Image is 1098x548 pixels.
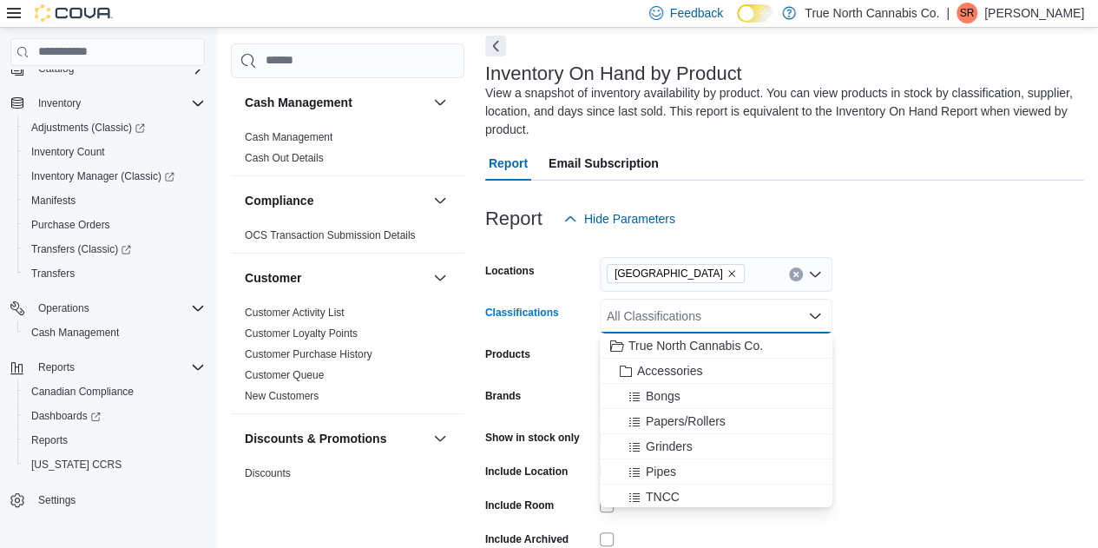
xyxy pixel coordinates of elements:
[485,347,530,361] label: Products
[485,389,521,403] label: Brands
[17,237,212,261] a: Transfers (Classic)
[957,3,977,23] div: Sara Reeb
[245,466,291,480] span: Discounts
[24,166,181,187] a: Inventory Manager (Classic)
[38,62,74,76] span: Catalog
[24,117,205,138] span: Adjustments (Classic)
[245,269,301,287] h3: Customer
[245,192,313,209] h3: Compliance
[24,454,128,475] a: [US_STATE] CCRS
[628,337,763,354] span: True North Cannabis Co.
[245,488,327,500] a: Promotion Details
[31,326,119,340] span: Cash Management
[245,389,319,403] span: New Customers
[245,430,386,447] h3: Discounts & Promotions
[727,268,737,279] button: Remove Fort Erie from selection in this group
[245,229,416,241] a: OCS Transaction Submission Details
[31,145,105,159] span: Inventory Count
[430,428,450,449] button: Discounts & Promotions
[31,93,205,114] span: Inventory
[805,3,939,23] p: True North Cannabis Co.
[24,381,141,402] a: Canadian Compliance
[984,3,1084,23] p: [PERSON_NAME]
[17,140,212,164] button: Inventory Count
[637,362,702,380] span: Accessories
[24,381,205,402] span: Canadian Compliance
[946,3,950,23] p: |
[485,63,742,84] h3: Inventory On Hand by Product
[245,131,332,143] a: Cash Management
[489,146,528,181] span: Report
[17,261,212,286] button: Transfers
[789,267,803,281] button: Clear input
[670,4,723,22] span: Feedback
[485,84,1075,139] div: View a snapshot of inventory availability by product. You can view products in stock by classific...
[24,142,112,162] a: Inventory Count
[31,357,205,378] span: Reports
[960,3,975,23] span: SR
[38,360,75,374] span: Reports
[231,302,464,413] div: Customer
[430,190,450,211] button: Compliance
[31,490,82,511] a: Settings
[3,91,212,116] button: Inventory
[600,459,832,485] button: Pipes
[31,433,68,447] span: Reports
[24,430,205,451] span: Reports
[17,320,212,345] button: Cash Management
[24,117,152,138] a: Adjustments (Classic)
[24,190,205,211] span: Manifests
[600,409,832,434] button: Papers/Rollers
[485,264,535,278] label: Locations
[231,463,464,532] div: Discounts & Promotions
[646,387,680,405] span: Bongs
[245,390,319,402] a: New Customers
[24,190,82,211] a: Manifests
[31,298,96,319] button: Operations
[245,151,324,165] span: Cash Out Details
[600,359,832,384] button: Accessories
[24,322,126,343] a: Cash Management
[24,239,205,260] span: Transfers (Classic)
[485,306,559,320] label: Classifications
[245,487,327,501] span: Promotion Details
[600,434,832,459] button: Grinders
[430,267,450,288] button: Customer
[38,96,81,110] span: Inventory
[485,465,568,479] label: Include Location
[3,56,212,81] button: Catalog
[31,93,88,114] button: Inventory
[31,58,205,79] span: Catalog
[245,327,358,340] span: Customer Loyalty Points
[31,194,76,208] span: Manifests
[31,489,205,511] span: Settings
[17,452,212,477] button: [US_STATE] CCRS
[31,409,101,423] span: Dashboards
[600,333,832,359] button: True North Cannabis Co.
[549,146,659,181] span: Email Subscription
[3,487,212,512] button: Settings
[556,201,682,236] button: Hide Parameters
[17,380,212,404] button: Canadian Compliance
[31,458,122,472] span: [US_STATE] CCRS
[24,454,205,475] span: Washington CCRS
[430,92,450,113] button: Cash Management
[38,301,89,315] span: Operations
[600,485,832,510] button: TNCC
[245,348,372,360] a: Customer Purchase History
[24,142,205,162] span: Inventory Count
[231,127,464,175] div: Cash Management
[17,188,212,213] button: Manifests
[808,309,822,323] button: Close list of options
[31,121,145,135] span: Adjustments (Classic)
[245,347,372,361] span: Customer Purchase History
[646,463,676,480] span: Pipes
[485,431,580,445] label: Show in stock only
[245,94,426,111] button: Cash Management
[607,264,745,283] span: Fort Erie
[3,355,212,380] button: Reports
[245,130,332,144] span: Cash Management
[245,327,358,340] a: Customer Loyalty Points
[646,488,680,505] span: TNCC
